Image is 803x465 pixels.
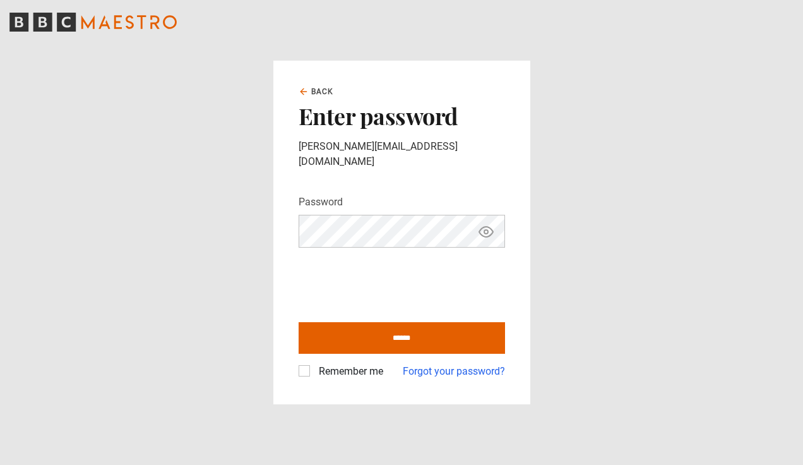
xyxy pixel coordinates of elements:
p: [PERSON_NAME][EMAIL_ADDRESS][DOMAIN_NAME] [299,139,505,169]
iframe: reCAPTCHA [299,258,491,307]
h2: Enter password [299,102,505,129]
label: Remember me [314,364,383,379]
svg: BBC Maestro [9,13,177,32]
label: Password [299,195,343,210]
button: Show password [475,220,497,243]
a: Back [299,86,334,97]
a: Forgot your password? [403,364,505,379]
span: Back [311,86,334,97]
